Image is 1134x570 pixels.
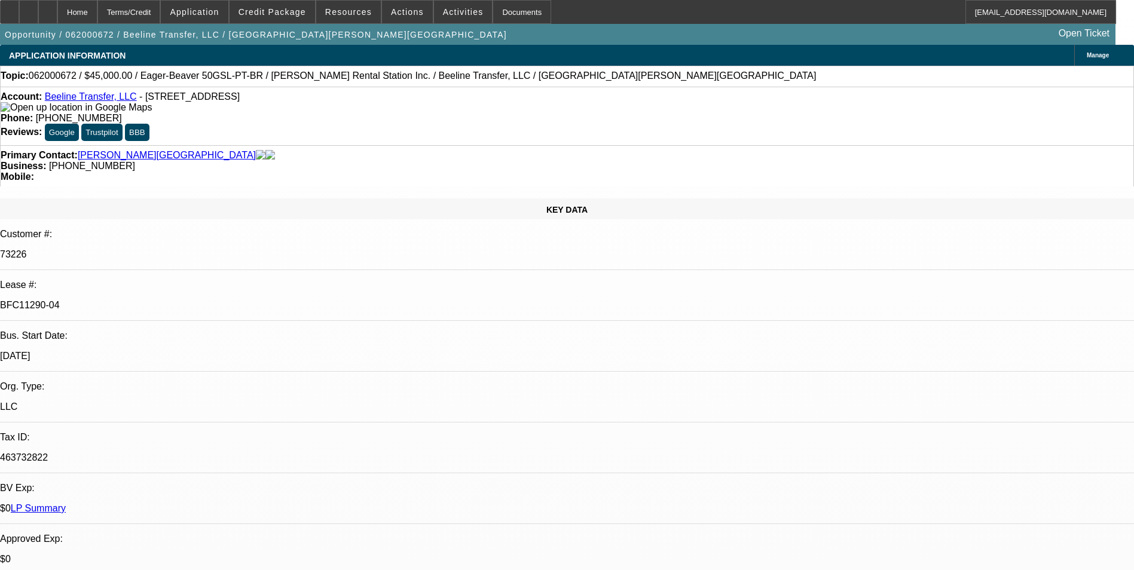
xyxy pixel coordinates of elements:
span: Manage [1087,52,1109,59]
span: APPLICATION INFORMATION [9,51,126,60]
img: linkedin-icon.png [265,150,275,161]
span: Application [170,7,219,17]
button: Resources [316,1,381,23]
strong: Phone: [1,113,33,123]
button: Google [45,124,79,141]
strong: Primary Contact: [1,150,78,161]
img: Open up location in Google Maps [1,102,152,113]
strong: Reviews: [1,127,42,137]
span: Actions [391,7,424,17]
span: [PHONE_NUMBER] [49,161,135,171]
a: Beeline Transfer, LLC [45,91,137,102]
button: Application [161,1,228,23]
a: [PERSON_NAME][GEOGRAPHIC_DATA] [78,150,256,161]
button: BBB [125,124,149,141]
span: Resources [325,7,372,17]
button: Trustpilot [81,124,122,141]
span: [PHONE_NUMBER] [36,113,122,123]
span: Activities [443,7,484,17]
span: Credit Package [239,7,306,17]
a: View Google Maps [1,102,152,112]
button: Credit Package [230,1,315,23]
span: KEY DATA [546,205,588,214]
a: Open Ticket [1054,23,1114,44]
strong: Mobile: [1,171,34,182]
strong: Account: [1,91,42,102]
span: - [STREET_ADDRESS] [139,91,240,102]
strong: Business: [1,161,46,171]
strong: Topic: [1,71,29,81]
img: facebook-icon.png [256,150,265,161]
button: Activities [434,1,493,23]
button: Actions [382,1,433,23]
span: 062000672 / $45,000.00 / Eager-Beaver 50GSL-PT-BR / [PERSON_NAME] Rental Station Inc. / Beeline T... [29,71,817,81]
span: Opportunity / 062000672 / Beeline Transfer, LLC / [GEOGRAPHIC_DATA][PERSON_NAME][GEOGRAPHIC_DATA] [5,30,507,39]
a: LP Summary [11,503,66,513]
